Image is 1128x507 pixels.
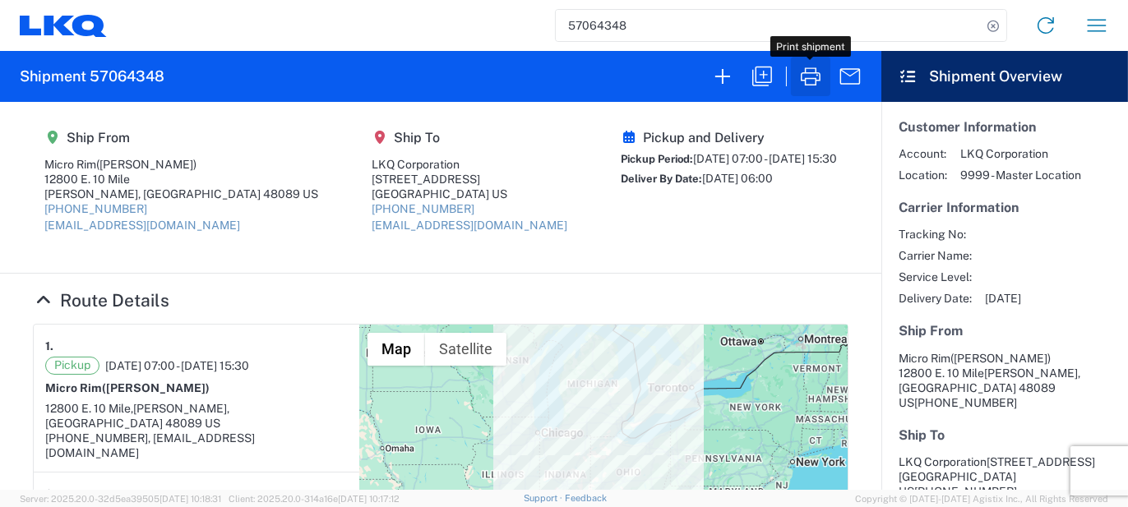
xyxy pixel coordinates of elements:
[960,168,1081,182] span: 9999 - Master Location
[20,67,164,86] h2: Shipment 57064348
[44,130,318,145] h5: Ship From
[899,248,972,263] span: Carrier Name:
[621,153,693,165] span: Pickup Period:
[229,494,400,504] span: Client: 2025.20.0-314a16e
[899,323,1111,339] h5: Ship From
[33,290,169,311] a: Hide Details
[899,454,1111,499] address: [GEOGRAPHIC_DATA] US
[102,381,210,394] span: ([PERSON_NAME])
[45,336,53,357] strong: 1.
[914,396,1017,409] span: [PHONE_NUMBER]
[44,219,240,232] a: [EMAIL_ADDRESS][DOMAIN_NAME]
[44,157,318,172] div: Micro Rim
[881,51,1128,102] header: Shipment Overview
[899,351,1111,410] address: [PERSON_NAME], [GEOGRAPHIC_DATA] 48089 US
[96,158,196,171] span: ([PERSON_NAME])
[524,493,565,503] a: Support
[621,173,702,185] span: Deliver By Date:
[159,494,221,504] span: [DATE] 10:18:31
[45,402,229,430] span: [PERSON_NAME], [GEOGRAPHIC_DATA] 48089 US
[44,202,147,215] a: [PHONE_NUMBER]
[372,157,567,172] div: LKQ Corporation
[45,484,56,505] strong: 2.
[45,357,99,375] span: Pickup
[372,172,567,187] div: [STREET_ADDRESS]
[914,485,1017,498] span: [PHONE_NUMBER]
[960,146,1081,161] span: LKQ Corporation
[368,333,425,366] button: Show street map
[899,227,972,242] span: Tracking No:
[899,455,1095,468] span: LKQ Corporation [STREET_ADDRESS]
[899,146,947,161] span: Account:
[556,10,982,41] input: Shipment, tracking or reference number
[899,352,950,365] span: Micro Rim
[45,381,210,394] strong: Micro Rim
[425,333,506,366] button: Show satellite imagery
[45,431,348,460] div: [PHONE_NUMBER], [EMAIL_ADDRESS][DOMAIN_NAME]
[950,352,1051,365] span: ([PERSON_NAME])
[899,270,972,284] span: Service Level:
[372,187,567,201] div: [GEOGRAPHIC_DATA] US
[20,494,221,504] span: Server: 2025.20.0-32d5ea39505
[899,291,972,306] span: Delivery Date:
[565,493,607,503] a: Feedback
[372,219,567,232] a: [EMAIL_ADDRESS][DOMAIN_NAME]
[693,152,837,165] span: [DATE] 07:00 - [DATE] 15:30
[372,202,474,215] a: [PHONE_NUMBER]
[855,491,1108,506] span: Copyright © [DATE]-[DATE] Agistix Inc., All Rights Reserved
[899,427,1111,443] h5: Ship To
[372,130,567,145] h5: Ship To
[985,291,1021,306] span: [DATE]
[338,494,400,504] span: [DATE] 10:17:12
[45,402,133,415] span: 12800 E. 10 Mile,
[899,200,1111,215] h5: Carrier Information
[44,187,318,201] div: [PERSON_NAME], [GEOGRAPHIC_DATA] 48089 US
[702,172,773,185] span: [DATE] 06:00
[899,168,947,182] span: Location:
[899,119,1111,135] h5: Customer Information
[44,172,318,187] div: 12800 E. 10 Mile
[899,366,984,380] span: 12800 E. 10 Mile
[105,358,249,373] span: [DATE] 07:00 - [DATE] 15:30
[621,130,837,145] h5: Pickup and Delivery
